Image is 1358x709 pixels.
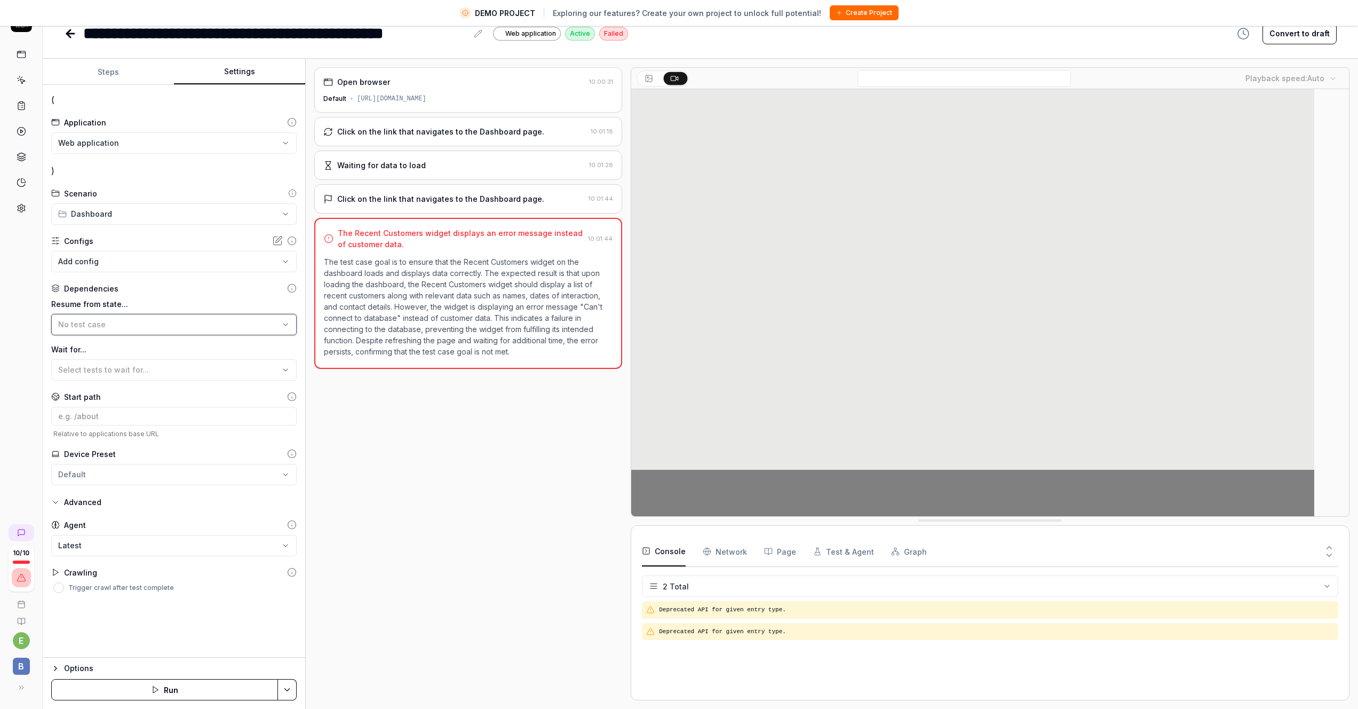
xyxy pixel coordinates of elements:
label: Resume from state... [51,298,297,310]
div: ( ) [43,85,305,658]
a: Documentation [4,609,38,626]
button: Convert to draft [1262,23,1337,44]
button: Default [51,464,297,485]
pre: Deprecated API for given entry type. [659,627,1334,636]
button: Run [51,679,278,700]
div: Click on the link that navigates to the Dashboard page. [337,126,544,137]
a: Web application [493,26,561,41]
button: View version history [1230,23,1256,44]
button: Web application [51,132,297,154]
span: Exploring our features? Create your own project to unlock full potential! [553,7,821,19]
button: Dashboard [51,203,297,225]
div: Waiting for data to load [337,160,426,171]
div: Default [58,469,86,480]
div: Open browser [337,76,390,88]
div: Click on the link that navigates to the Dashboard page. [337,193,544,204]
button: Select tests to wait for... [51,359,297,381]
label: Wait for... [51,344,297,355]
div: Configs [64,235,93,247]
span: Relative to applications base URL [51,430,297,438]
div: Application [64,117,106,128]
div: Device Preset [64,448,116,460]
div: Playback speed: [1245,73,1324,84]
div: Failed [599,27,628,41]
label: Trigger crawl after test complete [68,585,174,591]
time: 10:01:44 [588,235,613,242]
button: b [4,649,38,677]
div: [URL][DOMAIN_NAME] [357,94,426,104]
span: Dashboard [71,208,112,219]
button: Network [703,537,747,566]
button: Advanced [51,496,101,509]
div: Active [565,27,595,41]
div: Options [64,662,297,675]
time: 10:01:28 [589,161,613,169]
div: Agent [64,519,86,531]
div: Crawling [64,567,97,578]
span: b [13,658,30,675]
button: Options [51,662,297,675]
pre: Deprecated API for given entry type. [659,605,1334,615]
button: No test case [51,314,297,335]
span: 10 / 10 [13,550,29,556]
span: No test case [58,320,106,329]
a: Book a call with us [4,592,38,609]
time: 10:01:44 [589,195,613,202]
span: Select tests to wait for... [58,365,149,374]
div: Scenario [64,188,97,199]
time: 10:01:18 [591,128,613,135]
div: The Recent Customers widget displays an error message instead of customer data. [338,227,584,250]
button: e [13,632,30,649]
time: 10:00:31 [589,78,613,85]
div: Default [323,94,346,104]
button: Create Project [830,5,899,20]
span: Web application [505,29,556,38]
button: Steps [43,59,174,85]
span: Web application [58,137,119,148]
input: e.g. /about [51,407,297,426]
button: Graph [891,537,927,566]
div: Start path [64,391,101,403]
span: DEMO PROJECT [475,7,535,19]
button: Test & Agent [813,537,874,566]
p: The test case goal is to ensure that the Recent Customers widget on the dashboard loads and displ... [324,256,613,357]
a: New conversation [9,524,34,541]
button: Console [642,537,686,566]
button: Page [764,537,796,566]
div: Dependencies [64,283,118,294]
button: Settings [174,59,305,85]
div: Advanced [64,496,101,509]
